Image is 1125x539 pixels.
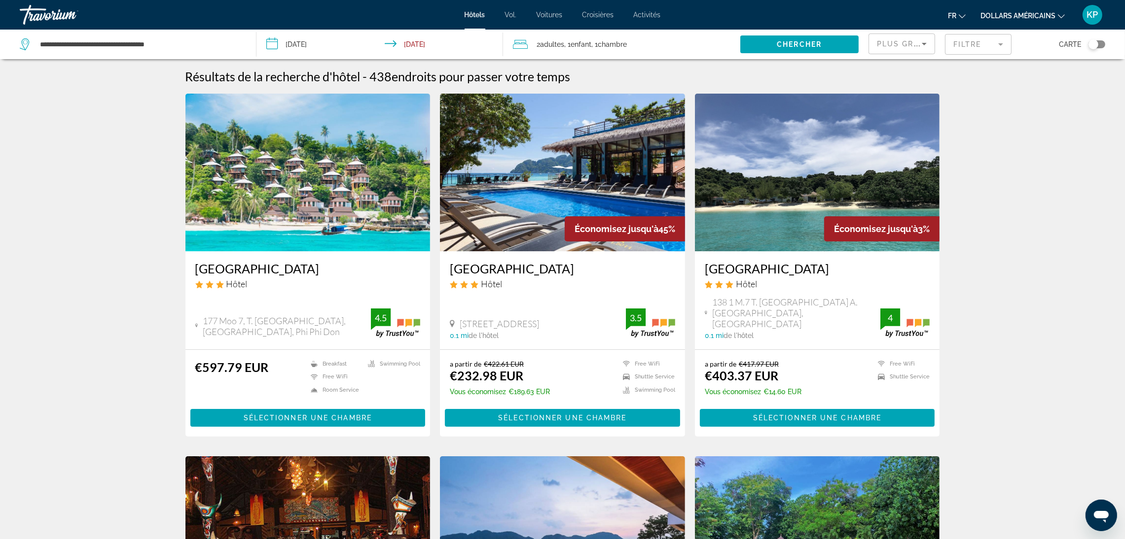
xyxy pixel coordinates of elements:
button: Changer de devise [980,8,1065,23]
span: Vous économisez [705,388,761,396]
button: Toggle map [1081,40,1105,49]
span: , 1 [591,37,627,51]
span: Vous économisez [450,388,506,396]
span: Sélectionner une chambre [244,414,372,422]
li: Shuttle Service [618,373,675,381]
span: Plus grandes économies [877,40,995,48]
div: 4 [880,312,900,324]
a: Activités [634,11,661,19]
span: Chambre [598,40,627,48]
span: Hôtel [736,278,757,289]
del: €422.61 EUR [484,360,524,368]
a: [GEOGRAPHIC_DATA] [705,261,930,276]
li: Free WiFi [873,360,930,368]
img: Hotel image [695,94,940,251]
a: [GEOGRAPHIC_DATA] [195,261,421,276]
a: Sélectionner une chambre [445,411,680,422]
span: Chercher [777,40,822,48]
h1: Résultats de la recherche d'hôtel [185,69,361,84]
span: 138 1 M.7 T. [GEOGRAPHIC_DATA] A.[GEOGRAPHIC_DATA], [GEOGRAPHIC_DATA] [712,297,881,329]
h2: 438 [370,69,571,84]
span: endroits pour passer votre temps [392,69,571,84]
a: Vol. [505,11,517,19]
span: de l'hôtel [469,332,499,339]
li: Swimming Pool [363,360,420,368]
a: [GEOGRAPHIC_DATA] [450,261,675,276]
button: Menu utilisateur [1080,4,1105,25]
button: Sélectionner une chambre [445,409,680,427]
span: Sélectionner une chambre [753,414,881,422]
li: Breakfast [306,360,363,368]
a: Travorium [20,2,118,28]
div: 3% [824,216,940,241]
li: Free WiFi [618,360,675,368]
span: 0.1 mi [705,332,724,339]
div: 4.5 [371,312,391,324]
a: Sélectionner une chambre [190,411,426,422]
span: 2 [537,37,564,51]
font: dollars américains [980,12,1055,20]
span: Sélectionner une chambre [498,414,626,422]
img: trustyou-badge.svg [626,308,675,337]
a: Croisières [582,11,614,19]
span: Adultes [540,40,564,48]
button: Changer de langue [948,8,966,23]
span: 0.1 mi [450,332,469,339]
a: Sélectionner une chambre [700,411,935,422]
span: [STREET_ADDRESS] [460,318,539,329]
span: - [363,69,367,84]
div: 45% [565,216,685,241]
del: €417.97 EUR [739,360,779,368]
span: Économisez jusqu'à [575,224,658,234]
img: trustyou-badge.svg [880,308,930,337]
li: Swimming Pool [618,386,675,394]
p: €14.60 EUR [705,388,801,396]
div: 3 star Hotel [195,278,421,289]
div: 3.5 [626,312,646,324]
button: Sélectionner une chambre [190,409,426,427]
div: 3 star Hotel [450,278,675,289]
span: a partir de [705,360,736,368]
li: Shuttle Service [873,373,930,381]
ins: €403.37 EUR [705,368,778,383]
button: Chercher [740,35,859,53]
p: €189.63 EUR [450,388,550,396]
span: Économisez jusqu'à [834,224,918,234]
img: Hotel image [440,94,685,251]
img: Hotel image [185,94,431,251]
button: Check-in date: Feb 15, 2026 Check-out date: Feb 18, 2026 [256,30,503,59]
a: Voitures [537,11,563,19]
ins: €597.79 EUR [195,360,269,374]
div: 3 star Hotel [705,278,930,289]
img: trustyou-badge.svg [371,308,420,337]
font: fr [948,12,956,20]
li: Free WiFi [306,373,363,381]
span: Carte [1059,37,1081,51]
span: , 1 [564,37,591,51]
mat-select: Sort by [877,38,927,50]
span: de l'hôtel [724,332,754,339]
ins: €232.98 EUR [450,368,523,383]
span: Enfant [571,40,591,48]
span: Hôtel [481,278,502,289]
font: KP [1087,9,1098,20]
iframe: Bouton de lancement de la fenêtre de messagerie [1086,500,1117,531]
span: a partir de [450,360,481,368]
span: Hôtel [226,278,248,289]
button: Sélectionner une chambre [700,409,935,427]
li: Room Service [306,386,363,394]
button: Travelers: 2 adults, 1 child [503,30,740,59]
a: Hôtels [465,11,485,19]
button: Filter [945,34,1012,55]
